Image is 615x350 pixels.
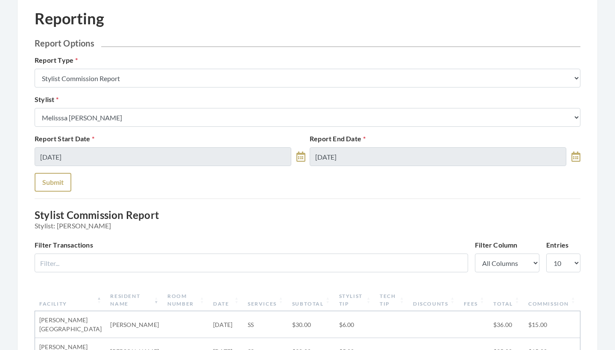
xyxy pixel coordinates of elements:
input: Filter... [35,254,468,272]
label: Report End Date [310,134,366,144]
label: Filter Transactions [35,240,93,250]
td: $6.00 [335,311,376,338]
th: Commission: activate to sort column ascending [524,289,580,311]
span: Stylist: [PERSON_NAME] [35,222,580,230]
th: Room Number: activate to sort column ascending [163,289,209,311]
h3: Stylist Commission Report [35,209,580,230]
th: Fees: activate to sort column ascending [460,289,489,311]
th: Facility: activate to sort column descending [35,289,106,311]
td: [PERSON_NAME] [106,311,163,338]
button: Submit [35,173,71,192]
td: $30.00 [288,311,335,338]
a: toggle [571,147,580,166]
th: Services: activate to sort column ascending [243,289,288,311]
input: Select Date [35,147,291,166]
td: [DATE] [209,311,243,338]
td: SS [243,311,288,338]
label: Entries [546,240,568,250]
td: $15.00 [524,311,580,338]
label: Report Type [35,55,78,65]
h1: Reporting [35,9,104,28]
th: Resident Name: activate to sort column ascending [106,289,163,311]
h2: Report Options [35,38,580,48]
th: Discounts: activate to sort column ascending [409,289,459,311]
input: Select Date [310,147,566,166]
th: Total: activate to sort column ascending [489,289,524,311]
label: Report Start Date [35,134,95,144]
th: Tech Tip: activate to sort column ascending [375,289,409,311]
label: Stylist [35,94,59,105]
th: Subtotal: activate to sort column ascending [288,289,335,311]
label: Filter Column [475,240,518,250]
th: Date: activate to sort column ascending [209,289,243,311]
td: $36.00 [489,311,524,338]
td: [PERSON_NAME][GEOGRAPHIC_DATA] [35,311,106,338]
th: Stylist Tip: activate to sort column ascending [335,289,376,311]
a: toggle [296,147,305,166]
